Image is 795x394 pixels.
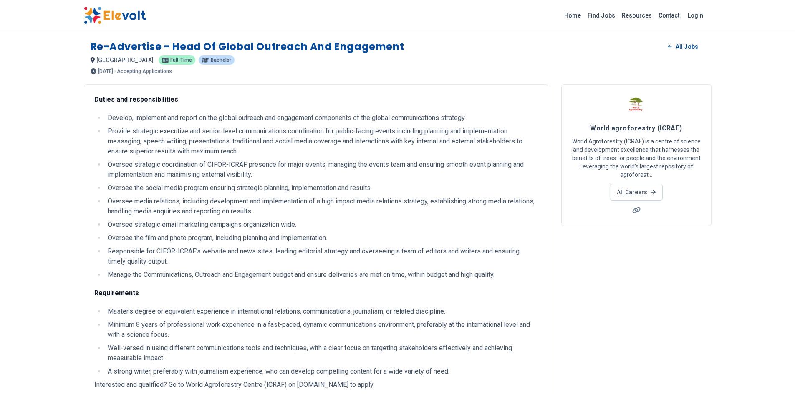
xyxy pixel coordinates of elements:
li: Master’s degree or equivalent experience in international relations, communications, journalism, ... [105,306,538,316]
span: Bachelor [211,58,231,63]
img: World agroforestry (ICRAF) [626,95,647,115]
li: Oversee media relations, including development and implementation of a high impact media relation... [105,196,538,216]
img: Elevolt [84,7,146,24]
a: Resources [618,9,655,22]
strong: Requirements [94,289,139,297]
strong: Duties and responsibilities [94,95,178,103]
li: A strong writer, preferably with journalism experience, who can develop compelling content for a ... [105,366,538,376]
span: [GEOGRAPHIC_DATA] [96,57,154,63]
li: Oversee the social media program ensuring strategic planning, implementation and results. [105,183,538,193]
li: Manage the Communications, Outreach and Engagement budget and ensure deliveries are met on time, ... [105,270,538,280]
a: Contact [655,9,683,22]
li: Responsible for CIFOR-ICRAF’s website and news sites, leading editorial strategy and overseeing a... [105,246,538,266]
li: Provide strategic executive and senior-level communications coordination for public-facing events... [105,126,538,156]
a: Home [561,9,584,22]
li: Develop, implement and report on the global outreach and engagement components of the global comm... [105,113,538,123]
p: - Accepting Applications [115,69,172,74]
h1: Re-Advertise - Head of Global Outreach and Engagement [91,40,404,53]
a: Login [683,7,708,24]
li: Well-versed in using different communications tools and techniques, with a clear focus on targeti... [105,343,538,363]
li: Oversee the film and photo program, including planning and implementation. [105,233,538,243]
iframe: Advertisement [561,236,712,353]
span: World agroforestry (ICRAF) [590,124,682,132]
a: Find Jobs [584,9,618,22]
span: [DATE] [98,69,113,74]
span: Full-time [170,58,192,63]
li: Oversee strategic email marketing campaigns organization wide. [105,220,538,230]
li: Minimum 8 years of professional work experience in a fast-paced, dynamic communications environme... [105,320,538,340]
li: Oversee strategic coordination of CIFOR-ICRAF presence for major events, managing the events team... [105,160,538,180]
a: All Jobs [661,40,704,53]
a: All Careers [610,184,663,201]
p: World Agroforestry (ICRAF) is a centre of science and development excellence that harnesses the b... [572,137,701,179]
p: Interested and qualified? Go to World Agroforestry Centre (ICRAF) on [DOMAIN_NAME] to apply [94,380,538,390]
